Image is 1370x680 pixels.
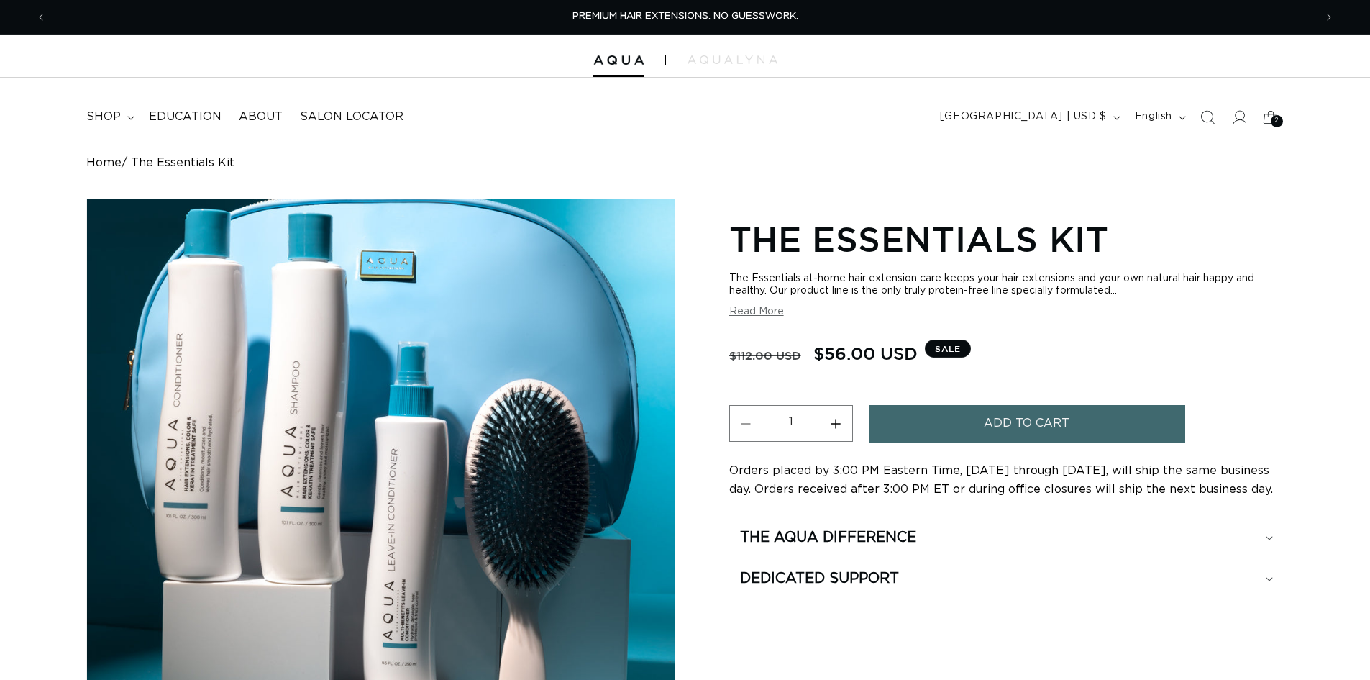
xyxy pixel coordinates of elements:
a: Salon Locator [291,101,412,133]
button: Add to cart [869,405,1185,442]
span: Sale [925,340,971,358]
span: The Essentials Kit [131,156,234,170]
button: [GEOGRAPHIC_DATA] | USD $ [931,104,1126,131]
h2: The Aqua Difference [740,528,916,547]
summary: Dedicated Support [729,558,1284,599]
summary: The Aqua Difference [729,517,1284,558]
span: About [239,109,283,124]
button: English [1126,104,1192,131]
span: PREMIUM HAIR EXTENSIONS. NO GUESSWORK. [572,12,798,21]
span: Salon Locator [300,109,403,124]
span: Education [149,109,222,124]
a: Home [86,156,122,170]
a: Education [140,101,230,133]
img: aqualyna.com [688,55,777,64]
span: Orders placed by 3:00 PM Eastern Time, [DATE] through [DATE], will ship the same business day. Or... [729,465,1273,495]
div: The Essentials at-home hair extension care keeps your hair extensions and your own natural hair h... [729,273,1284,297]
img: Aqua Hair Extensions [593,55,644,65]
span: [GEOGRAPHIC_DATA] | USD $ [940,109,1107,124]
button: Previous announcement [25,4,57,31]
a: About [230,101,291,133]
h2: Dedicated Support [740,569,899,588]
span: 2 [1274,115,1279,127]
button: Next announcement [1313,4,1345,31]
summary: shop [78,101,140,133]
span: English [1135,109,1172,124]
span: $56.00 USD [813,340,918,367]
span: shop [86,109,121,124]
s: $112.00 USD [729,342,801,369]
summary: Search [1192,101,1223,133]
nav: breadcrumbs [86,156,1284,170]
h1: The Essentials Kit [729,217,1284,261]
button: Read More [729,306,784,318]
span: Add to cart [984,405,1069,442]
